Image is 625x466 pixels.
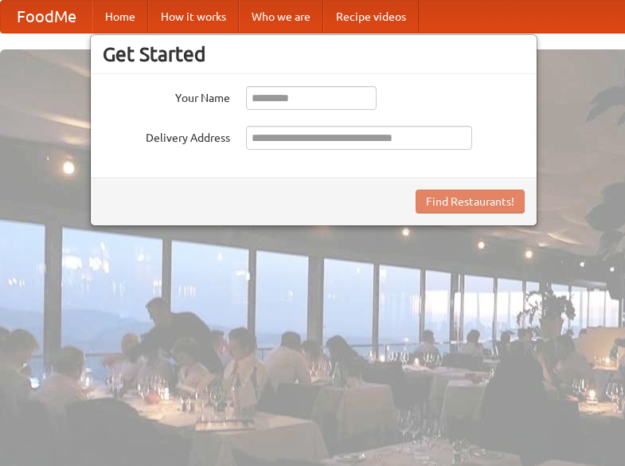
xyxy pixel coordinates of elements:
[1,1,92,33] a: FoodMe
[92,1,148,33] a: Home
[148,1,239,33] a: How it works
[239,1,323,33] a: Who we are
[103,42,525,66] h3: Get Started
[416,190,525,213] button: Find Restaurants!
[103,126,230,146] label: Delivery Address
[323,1,419,33] a: Recipe videos
[103,86,230,106] label: Your Name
